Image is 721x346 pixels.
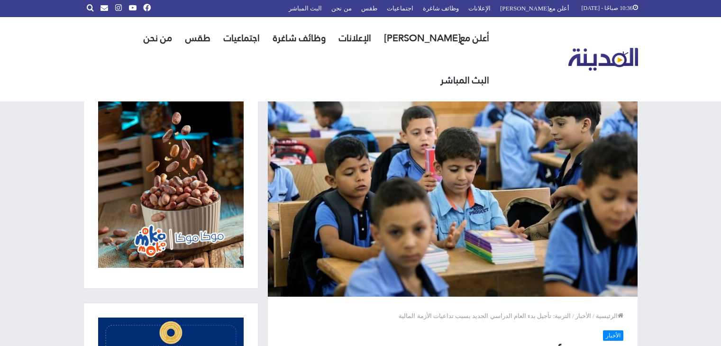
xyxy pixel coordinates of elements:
[568,48,638,71] img: تلفزيون المدينة
[378,17,496,59] a: أعلن مع[PERSON_NAME]
[179,17,217,59] a: طقس
[332,17,378,59] a: الإعلانات
[137,17,179,59] a: من نحن
[266,17,332,59] a: وظائف شاغرة
[603,330,623,341] a: الأخبار
[575,312,591,319] a: الأخبار
[217,17,266,59] a: اجتماعيات
[399,312,571,319] span: التربية: تأجيل بدء العام الدراسي الجديد بسبب تداعيات الأزمة المالية
[434,59,496,101] a: البث المباشر
[593,312,594,319] em: /
[596,312,623,319] a: الرئيسية
[572,312,574,319] em: /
